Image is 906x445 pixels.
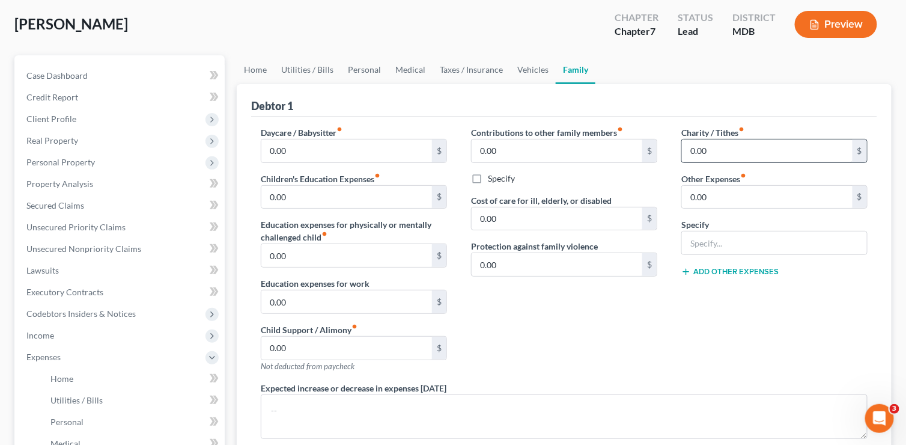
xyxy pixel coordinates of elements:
div: $ [853,140,867,162]
a: Utilities / Bills [41,390,225,411]
a: Lawsuits [17,260,225,281]
label: Protection against family violence [471,240,598,253]
span: Credit Report [26,92,78,102]
input: -- [472,253,642,276]
input: -- [261,290,432,313]
i: fiber_manual_record [321,231,327,237]
a: Vehicles [510,55,556,84]
div: $ [432,186,446,209]
div: $ [642,207,657,230]
a: Utilities / Bills [274,55,341,84]
div: $ [432,337,446,360]
span: Income [26,330,54,340]
label: Specify [488,173,515,185]
input: -- [261,337,432,360]
input: -- [472,207,642,230]
div: District [732,11,776,25]
span: Home [50,373,73,384]
span: Utilities / Bills [50,395,103,405]
i: fiber_manual_record [740,173,746,179]
label: Other Expenses [681,173,746,185]
div: $ [853,186,867,209]
span: Property Analysis [26,179,93,189]
i: fiber_manual_record [351,324,357,330]
span: 3 [890,404,899,414]
i: fiber_manual_record [738,126,744,132]
div: MDB [732,25,776,38]
a: Case Dashboard [17,65,225,87]
div: $ [432,140,446,162]
div: $ [432,290,446,313]
span: Executory Contracts [26,287,103,297]
a: Home [237,55,274,84]
a: Taxes / Insurance [433,55,510,84]
div: $ [642,253,657,276]
span: Case Dashboard [26,70,88,81]
label: Expected increase or decrease in expenses [DATE] [261,382,446,394]
div: $ [642,140,657,162]
a: Credit Report [17,87,225,108]
input: -- [682,140,853,162]
i: fiber_manual_record [617,126,623,132]
label: Specify [681,218,709,231]
span: Secured Claims [26,200,84,210]
div: Lead [678,25,713,38]
span: Unsecured Nonpriority Claims [26,244,141,254]
a: Property Analysis [17,173,225,195]
input: -- [682,186,853,209]
a: Personal [341,55,388,84]
a: Unsecured Priority Claims [17,216,225,238]
input: -- [472,140,642,162]
a: Executory Contracts [17,281,225,303]
span: 7 [650,25,655,37]
div: Chapter [615,11,658,25]
span: Expenses [26,352,61,362]
span: Personal [50,417,84,427]
label: Child Support / Alimony [261,324,357,336]
label: Education expenses for work [261,277,369,290]
a: Home [41,368,225,390]
span: Codebtors Insiders & Notices [26,308,136,319]
div: Status [678,11,713,25]
a: Personal [41,411,225,433]
i: fiber_manual_record [336,126,342,132]
button: Preview [795,11,877,38]
span: Personal Property [26,157,95,167]
span: Client Profile [26,114,76,124]
a: Medical [388,55,433,84]
iframe: Intercom live chat [865,404,894,433]
div: Debtor 1 [251,99,293,113]
span: Lawsuits [26,265,59,275]
label: Daycare / Babysitter [261,126,342,139]
input: Specify... [682,232,867,254]
i: fiber_manual_record [374,173,380,179]
label: Cost of care for ill, elderly, or disabled [471,194,612,207]
label: Charity / Tithes [681,126,744,139]
span: [PERSON_NAME] [14,15,128,32]
span: Not deducted from paycheck [261,361,354,371]
input: -- [261,186,432,209]
a: Unsecured Nonpriority Claims [17,238,225,260]
input: -- [261,140,432,162]
div: $ [432,244,446,267]
input: -- [261,244,432,267]
span: Real Property [26,135,78,146]
label: Children's Education Expenses [261,173,380,185]
label: Contributions to other family members [471,126,623,139]
button: Add Other Expenses [681,267,779,277]
label: Education expenses for physically or mentally challenged child [261,218,447,244]
a: Secured Claims [17,195,225,216]
a: Family [556,55,595,84]
span: Unsecured Priority Claims [26,222,126,232]
div: Chapter [615,25,658,38]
